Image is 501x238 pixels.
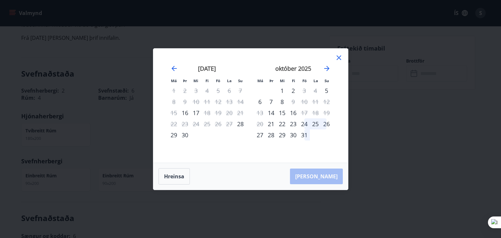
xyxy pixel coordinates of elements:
[202,96,213,107] td: Not available. fimmtudagur, 11. september 2025
[275,65,311,72] strong: október 2025
[179,118,190,129] td: Not available. þriðjudagur, 23. september 2025
[168,107,179,118] td: Not available. mánudagur, 15. september 2025
[168,96,179,107] td: Not available. mánudagur, 8. september 2025
[299,85,310,96] td: Not available. föstudagur, 3. október 2025
[168,118,179,129] td: Not available. mánudagur, 22. september 2025
[216,78,220,83] small: Fö
[266,107,277,118] div: Aðeins innritun í boði
[190,96,202,107] td: Not available. miðvikudagur, 10. september 2025
[321,118,332,129] td: Choose sunnudagur, 26. október 2025 as your check-in date. It’s available.
[159,168,190,185] button: Hreinsa
[277,96,288,107] td: Choose miðvikudagur, 8. október 2025 as your check-in date. It’s available.
[224,107,235,118] td: Not available. laugardagur, 20. september 2025
[299,118,310,129] div: 24
[202,118,213,129] td: Not available. fimmtudagur, 25. september 2025
[171,78,177,83] small: Má
[310,96,321,107] td: Not available. laugardagur, 11. október 2025
[213,107,224,118] td: Not available. föstudagur, 19. september 2025
[288,129,299,141] div: 30
[325,78,329,83] small: Su
[168,129,179,141] td: Choose mánudagur, 29. september 2025 as your check-in date. It’s available.
[254,129,266,141] div: 27
[224,85,235,96] td: Not available. laugardagur, 6. september 2025
[292,78,295,83] small: Fi
[179,129,190,141] td: Choose þriðjudagur, 30. september 2025 as your check-in date. It’s available.
[266,118,277,129] td: Choose þriðjudagur, 21. október 2025 as your check-in date. It’s available.
[277,96,288,107] div: 8
[321,85,332,96] div: Aðeins innritun í boði
[205,78,209,83] small: Fi
[213,96,224,107] td: Not available. föstudagur, 12. september 2025
[235,85,246,96] td: Not available. sunnudagur, 7. september 2025
[254,107,266,118] td: Not available. mánudagur, 13. október 2025
[299,129,310,141] div: 31
[202,107,213,118] div: Aðeins útritun í boði
[190,85,202,96] td: Not available. miðvikudagur, 3. september 2025
[266,129,277,141] div: 28
[190,107,202,118] div: 17
[277,85,288,96] div: 1
[288,107,299,118] td: Choose fimmtudagur, 16. október 2025 as your check-in date. It’s available.
[310,118,321,129] div: 25
[198,65,216,72] strong: [DATE]
[254,129,266,141] td: Choose mánudagur, 27. október 2025 as your check-in date. It’s available.
[235,118,246,129] td: Choose sunnudagur, 28. september 2025 as your check-in date. It’s available.
[179,85,190,96] td: Not available. þriðjudagur, 2. september 2025
[266,118,277,129] div: Aðeins innritun í boði
[266,129,277,141] td: Choose þriðjudagur, 28. október 2025 as your check-in date. It’s available.
[183,78,187,83] small: Þr
[179,107,190,118] div: Aðeins innritun í boði
[266,96,277,107] td: Choose þriðjudagur, 7. október 2025 as your check-in date. It’s available.
[235,96,246,107] td: Not available. sunnudagur, 14. september 2025
[269,78,273,83] small: Þr
[321,107,332,118] td: Not available. sunnudagur, 19. október 2025
[235,107,246,118] td: Not available. sunnudagur, 21. september 2025
[310,85,321,96] td: Not available. laugardagur, 4. október 2025
[190,107,202,118] td: Choose miðvikudagur, 17. september 2025 as your check-in date. It’s available.
[179,107,190,118] td: Choose þriðjudagur, 16. september 2025 as your check-in date. It’s available.
[288,107,299,118] div: 16
[168,85,179,96] td: Not available. mánudagur, 1. september 2025
[213,85,224,96] td: Not available. föstudagur, 5. september 2025
[277,107,288,118] div: 15
[235,118,246,129] div: Aðeins innritun í boði
[299,118,310,129] td: Choose föstudagur, 24. október 2025 as your check-in date. It’s available.
[202,85,213,96] td: Not available. fimmtudagur, 4. september 2025
[288,96,299,107] td: Not available. fimmtudagur, 9. október 2025
[193,78,198,83] small: Mi
[277,107,288,118] td: Choose miðvikudagur, 15. október 2025 as your check-in date. It’s available.
[238,78,243,83] small: Su
[323,65,331,72] div: Move forward to switch to the next month.
[288,85,299,96] td: Choose fimmtudagur, 2. október 2025 as your check-in date. It’s available.
[277,85,288,96] td: Choose miðvikudagur, 1. október 2025 as your check-in date. It’s available.
[227,78,232,83] small: La
[288,118,299,129] td: Choose fimmtudagur, 23. október 2025 as your check-in date. It’s available.
[277,129,288,141] div: 29
[310,107,321,118] td: Not available. laugardagur, 18. október 2025
[313,78,318,83] small: La
[224,118,235,129] td: Not available. laugardagur, 27. september 2025
[170,65,178,72] div: Move backward to switch to the previous month.
[161,56,340,155] div: Calendar
[277,118,288,129] div: 22
[288,129,299,141] td: Choose fimmtudagur, 30. október 2025 as your check-in date. It’s available.
[254,96,266,107] td: Choose mánudagur, 6. október 2025 as your check-in date. It’s available.
[321,85,332,96] td: Choose sunnudagur, 5. október 2025 as your check-in date. It’s available.
[254,118,266,129] td: Not available. mánudagur, 20. október 2025
[190,118,202,129] td: Not available. miðvikudagur, 24. september 2025
[280,78,285,83] small: Mi
[168,129,179,141] div: 29
[321,96,332,107] td: Not available. sunnudagur, 12. október 2025
[299,107,310,118] td: Not available. föstudagur, 17. október 2025
[299,85,310,96] div: Aðeins útritun í boði
[321,118,332,129] div: 26
[302,78,307,83] small: Fö
[179,96,190,107] td: Not available. þriðjudagur, 9. september 2025
[288,118,299,129] div: 23
[277,129,288,141] td: Choose miðvikudagur, 29. október 2025 as your check-in date. It’s available.
[179,129,190,141] div: 30
[299,96,310,107] td: Not available. föstudagur, 10. október 2025
[257,78,263,83] small: Má
[288,96,299,107] div: Aðeins útritun í boði
[277,118,288,129] td: Choose miðvikudagur, 22. október 2025 as your check-in date. It’s available.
